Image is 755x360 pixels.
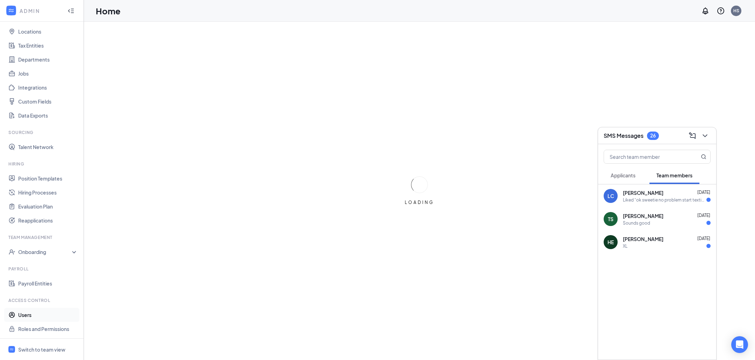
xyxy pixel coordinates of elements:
h3: SMS Messages [604,132,643,140]
a: Position Templates [18,171,78,185]
span: [PERSON_NAME] [623,212,663,219]
a: Hiring Processes [18,185,78,199]
svg: ComposeMessage [688,132,697,140]
a: Evaluation Plan [18,199,78,213]
span: [DATE] [697,236,710,241]
a: Jobs [18,66,78,80]
div: Switch to team view [18,346,65,353]
a: Payroll Entities [18,276,78,290]
div: Payroll [8,266,77,272]
svg: Collapse [67,7,74,14]
div: XL [623,243,627,249]
span: [DATE] [697,213,710,218]
a: Tax Entities [18,38,78,52]
a: Talent Network [18,140,78,154]
a: Departments [18,52,78,66]
a: Data Exports [18,108,78,122]
svg: QuestionInfo [717,7,725,15]
div: Access control [8,297,77,303]
div: HE [607,239,614,246]
div: HS [733,8,739,14]
div: ADMIN [20,7,61,14]
a: Reapplications [18,213,78,227]
button: ChevronDown [699,130,711,141]
div: TS [608,216,613,223]
input: Search team member [604,150,687,163]
div: Liked “ok sweetie no problem start texting me on my cell …” [623,197,706,203]
div: Sounds good [623,220,650,226]
div: Open Intercom Messenger [731,336,748,353]
a: Roles and Permissions [18,322,78,336]
svg: ChevronDown [701,132,709,140]
button: ComposeMessage [687,130,698,141]
h1: Home [96,5,121,17]
div: Onboarding [18,248,72,255]
span: [DATE] [697,190,710,195]
a: Locations [18,24,78,38]
div: LC [607,192,614,199]
a: Integrations [18,80,78,94]
div: Sourcing [8,129,77,135]
a: Custom Fields [18,94,78,108]
span: Applicants [611,172,635,178]
svg: MagnifyingGlass [701,154,706,160]
svg: WorkstreamLogo [9,347,14,352]
svg: Notifications [701,7,710,15]
span: [PERSON_NAME] [623,235,663,242]
div: Hiring [8,161,77,167]
div: LOADING [402,199,437,205]
a: Users [18,308,78,322]
div: Team Management [8,234,77,240]
span: Team members [656,172,692,178]
svg: WorkstreamLogo [8,7,15,14]
svg: UserCheck [8,248,15,255]
span: [PERSON_NAME] [623,189,663,196]
div: 26 [650,133,656,139]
